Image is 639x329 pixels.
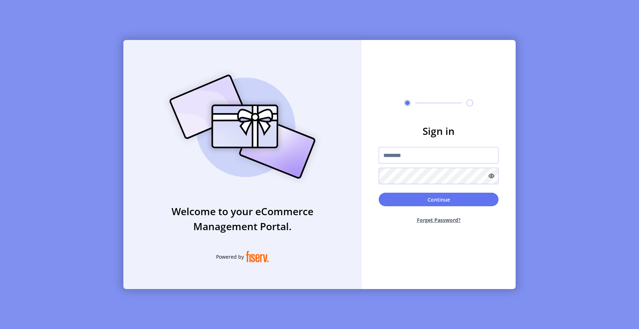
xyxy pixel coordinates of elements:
[379,211,499,229] button: Forget Password?
[379,123,499,138] h3: Sign in
[159,67,326,187] img: card_Illustration.svg
[123,204,362,234] h3: Welcome to your eCommerce Management Portal.
[379,193,499,206] button: Continue
[216,253,244,260] span: Powered by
